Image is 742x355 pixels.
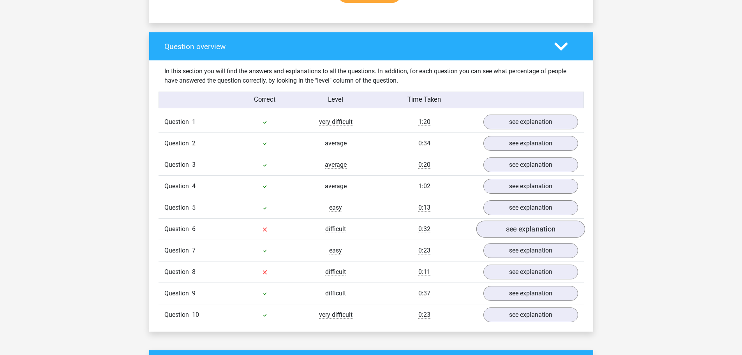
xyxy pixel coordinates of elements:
[192,268,196,276] span: 8
[418,118,430,126] span: 1:20
[483,243,578,258] a: see explanation
[325,290,346,297] span: difficult
[418,182,430,190] span: 1:02
[329,247,342,254] span: easy
[164,224,192,234] span: Question
[164,246,192,255] span: Question
[159,67,584,85] div: In this section you will find the answers and explanations to all the questions. In addition, for...
[164,289,192,298] span: Question
[418,247,430,254] span: 0:23
[192,225,196,233] span: 6
[319,311,352,319] span: very difficult
[192,140,196,147] span: 2
[325,225,346,233] span: difficult
[418,290,430,297] span: 0:37
[300,95,371,105] div: Level
[483,115,578,129] a: see explanation
[418,268,430,276] span: 0:11
[164,42,543,51] h4: Question overview
[418,161,430,169] span: 0:20
[418,204,430,212] span: 0:13
[164,310,192,320] span: Question
[483,136,578,151] a: see explanation
[325,268,346,276] span: difficult
[483,200,578,215] a: see explanation
[192,182,196,190] span: 4
[229,95,300,105] div: Correct
[329,204,342,212] span: easy
[192,118,196,125] span: 1
[483,179,578,194] a: see explanation
[164,139,192,148] span: Question
[325,161,347,169] span: average
[192,204,196,211] span: 5
[319,118,352,126] span: very difficult
[192,247,196,254] span: 7
[418,311,430,319] span: 0:23
[483,157,578,172] a: see explanation
[192,290,196,297] span: 9
[325,140,347,147] span: average
[192,161,196,168] span: 3
[192,311,199,318] span: 10
[164,267,192,277] span: Question
[483,307,578,322] a: see explanation
[164,117,192,127] span: Question
[371,95,477,105] div: Time Taken
[483,286,578,301] a: see explanation
[483,265,578,279] a: see explanation
[418,140,430,147] span: 0:34
[164,203,192,212] span: Question
[164,160,192,170] span: Question
[476,221,585,238] a: see explanation
[325,182,347,190] span: average
[418,225,430,233] span: 0:32
[164,182,192,191] span: Question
